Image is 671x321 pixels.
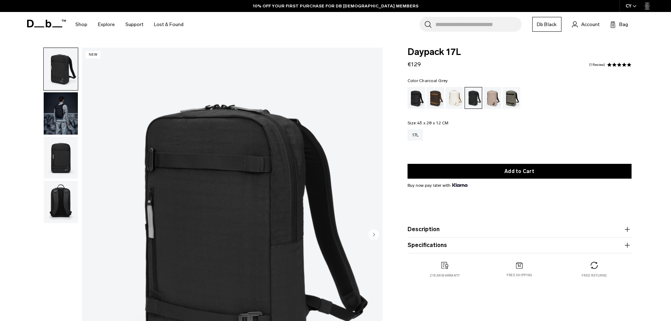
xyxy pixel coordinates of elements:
p: 2 year warranty [430,273,460,278]
span: Account [581,21,599,28]
img: Daypack 17L Charcoal Grey [44,48,78,90]
a: 17L [408,129,423,141]
button: Specifications [408,241,632,249]
span: Daypack 17L [408,48,632,57]
nav: Main Navigation [70,12,189,37]
a: Oatmilk [446,87,463,109]
img: Daypack 17L Charcoal Grey [44,181,78,223]
a: Shop [75,12,87,37]
span: €129 [408,61,421,68]
img: Daypack 17L Charcoal Grey [44,92,78,135]
a: Forest Green [503,87,520,109]
button: Daypack 17L Charcoal Grey [43,92,78,135]
a: 1 reviews [589,63,605,67]
a: Fogbow Beige [484,87,501,109]
a: Db Black [532,17,561,32]
button: Next slide [368,229,379,241]
button: Add to Cart [408,164,632,179]
span: Bag [619,21,628,28]
p: Free returns [582,273,607,278]
button: Bag [610,20,628,29]
img: Daypack 17L Charcoal Grey [44,137,78,179]
span: Charcoal Grey [419,78,448,83]
legend: Color: [408,79,448,83]
button: Description [408,225,632,234]
span: 43 x 28 x 12 CM [417,121,449,125]
span: Buy now pay later with [408,182,467,189]
legend: Size: [408,121,449,125]
a: Lost & Found [154,12,184,37]
a: Account [572,20,599,29]
p: New [86,51,101,58]
img: {"height" => 20, "alt" => "Klarna"} [452,183,467,187]
a: Espresso [427,87,444,109]
button: Daypack 17L Charcoal Grey [43,180,78,223]
a: Black Out [408,87,425,109]
a: 10% OFF YOUR FIRST PURCHASE FOR DB [DEMOGRAPHIC_DATA] MEMBERS [253,3,418,9]
a: Charcoal Grey [465,87,482,109]
a: Explore [98,12,115,37]
a: Support [125,12,143,37]
button: Daypack 17L Charcoal Grey [43,136,78,179]
button: Daypack 17L Charcoal Grey [43,48,78,91]
p: Free shipping [507,273,532,278]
